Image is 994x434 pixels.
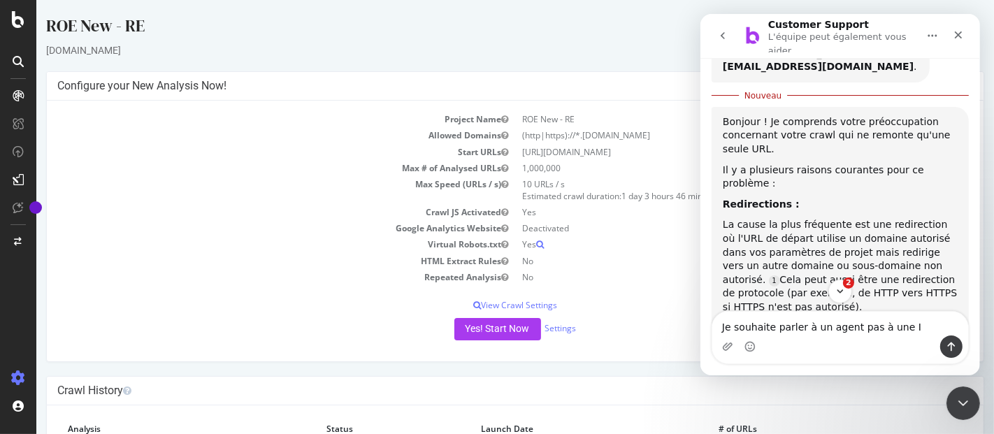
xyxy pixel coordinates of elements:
[22,150,257,177] div: Il y a plusieurs raisons courantes pour ce problème :
[21,127,479,143] td: Allowed Domains
[21,79,937,93] h4: Configure your New Analysis Now!
[128,266,152,289] button: Scroll to bottom
[479,204,937,220] td: Yes
[21,236,479,252] td: Virtual Robots.txt
[10,14,948,43] div: ROE New - RE
[240,321,262,344] button: Envoyer un message…
[509,322,540,334] a: Settings
[21,204,479,220] td: Crawl JS Activated
[22,204,257,300] div: La cause la plus fréquente est une redirection où l'URL de départ utilise un domaine autorisé dan...
[21,253,479,269] td: HTML Extract Rules
[22,101,257,143] div: Bonjour ! Je comprends votre préoccupation concernant votre crawl qui ne remonte qu'une seule URL.
[29,201,42,214] div: Tooltip anchor
[479,111,937,127] td: ROE New - RE
[21,269,479,285] td: Repeated Analysis
[21,220,479,236] td: Google Analytics Website
[22,185,99,196] b: Redirections :
[479,160,937,176] td: 1,000,000
[143,263,154,275] span: Scroll badge
[585,190,683,202] span: 1 day 3 hours 46 minutes
[21,384,937,398] h4: Crawl History
[21,176,479,204] td: Max Speed (URLs / s)
[946,386,980,420] iframe: Intercom live chat
[418,318,505,340] button: Yes! Start Now
[21,111,479,127] td: Project Name
[10,43,948,57] div: [DOMAIN_NAME]
[479,220,937,236] td: Deactivated
[479,236,937,252] td: Yes
[44,327,55,338] button: Sélectionneur d’emoji
[21,160,479,176] td: Max # of Analysed URLs
[12,298,268,321] textarea: Envoyer un message...
[69,261,80,273] a: Source reference 9276107:
[479,253,937,269] td: No
[479,176,937,204] td: 10 URLs / s Estimated crawl duration:
[21,144,479,160] td: Start URLs
[700,14,980,375] iframe: Intercom live chat
[21,299,937,311] p: View Crawl Settings
[479,269,937,285] td: No
[22,327,33,338] button: Télécharger la pièce jointe
[479,144,937,160] td: [URL][DOMAIN_NAME]
[479,127,937,143] td: (http|https)://*.[DOMAIN_NAME]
